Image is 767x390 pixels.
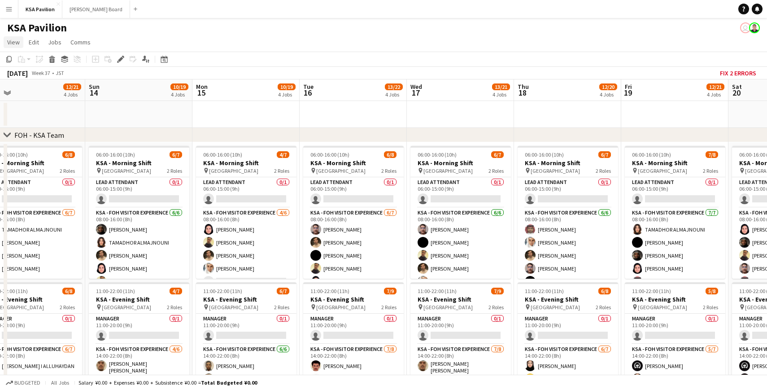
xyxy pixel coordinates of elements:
span: 4/7 [170,288,182,294]
span: Thu [518,83,529,91]
h3: KSA - Morning Shift [625,159,725,167]
app-card-role: Manager0/111:00-20:00 (9h) [625,314,725,344]
span: 11:00-22:00 (11h) [632,288,671,294]
span: 2 Roles [60,167,75,174]
span: All jobs [49,379,71,386]
span: 06:00-16:00 (10h) [96,151,135,158]
div: 06:00-16:00 (10h)4/7KSA - Morning Shift [GEOGRAPHIC_DATA]2 RolesLEAD ATTENDANT0/106:00-15:00 (9h)... [196,146,296,279]
button: Budgeted [4,378,42,388]
span: Edit [29,38,39,46]
span: 15 [195,88,208,98]
span: [GEOGRAPHIC_DATA] [316,304,366,311]
app-card-role: LEAD ATTENDANT0/106:00-15:00 (9h) [625,177,725,208]
div: FOH - KSA Team [14,131,64,140]
div: 06:00-16:00 (10h)6/7KSA - Morning Shift [GEOGRAPHIC_DATA]2 RolesLEAD ATTENDANT0/106:00-15:00 (9h)... [410,146,511,279]
span: 4/7 [277,151,289,158]
span: [GEOGRAPHIC_DATA] [531,304,580,311]
span: 11:00-22:00 (11h) [203,288,242,294]
div: [DATE] [7,69,28,78]
h3: KSA - Morning Shift [89,159,189,167]
app-card-role: KSA - FOH Visitor Experience7/708:00-16:00 (8h)TAMADHOR ALMAJNOUNI[PERSON_NAME][PERSON_NAME][PERS... [625,208,725,316]
span: 2 Roles [703,304,718,311]
app-user-avatar: Asami Saga [740,22,751,33]
a: Edit [25,36,43,48]
a: Comms [67,36,94,48]
span: 12/21 [63,83,81,90]
app-job-card: 06:00-16:00 (10h)7/8KSA - Morning Shift [GEOGRAPHIC_DATA]2 RolesLEAD ATTENDANT0/106:00-15:00 (9h)... [625,146,725,279]
span: 11:00-22:00 (11h) [525,288,564,294]
h1: KSA Pavilion [7,21,67,35]
span: Fri [625,83,632,91]
app-job-card: 06:00-16:00 (10h)6/7KSA - Morning Shift [GEOGRAPHIC_DATA]2 RolesLEAD ATTENDANT0/106:00-15:00 (9h)... [518,146,618,279]
span: View [7,38,20,46]
span: Total Budgeted ¥0.00 [201,379,257,386]
span: 10/19 [278,83,296,90]
app-card-role: LEAD ATTENDANT0/106:00-15:00 (9h) [89,177,189,208]
button: Fix 2 errors [716,67,760,79]
span: 6/8 [598,288,611,294]
span: Comms [70,38,91,46]
app-user-avatar: Hussein Al Najjar [749,22,760,33]
span: 20 [731,88,742,98]
app-card-role: KSA - FOH Visitor Experience6/608:00-16:00 (8h)[PERSON_NAME][PERSON_NAME][PERSON_NAME][PERSON_NAM... [518,208,618,303]
span: 2 Roles [703,167,718,174]
app-job-card: 06:00-16:00 (10h)6/7KSA - Morning Shift [GEOGRAPHIC_DATA]2 RolesLEAD ATTENDANT0/106:00-15:00 (9h)... [89,146,189,279]
span: 06:00-16:00 (10h) [310,151,349,158]
span: Budgeted [14,380,40,386]
span: 06:00-16:00 (10h) [203,151,242,158]
app-card-role: KSA - FOH Visitor Experience4/608:00-16:00 (8h)[PERSON_NAME][PERSON_NAME][PERSON_NAME][PERSON_NAME] [196,208,296,303]
span: 11:00-22:00 (11h) [418,288,457,294]
div: 06:00-16:00 (10h)6/8KSA - Morning Shift [GEOGRAPHIC_DATA]2 RolesLEAD ATTENDANT0/106:00-15:00 (9h)... [303,146,404,279]
span: 2 Roles [596,167,611,174]
span: [GEOGRAPHIC_DATA] [638,167,687,174]
span: 06:00-16:00 (10h) [418,151,457,158]
span: 7/8 [706,151,718,158]
span: 7/9 [384,288,397,294]
span: Wed [410,83,422,91]
div: 4 Jobs [385,91,402,98]
h3: KSA - Evening Shift [625,295,725,303]
span: 2 Roles [167,167,182,174]
app-card-role: Manager0/111:00-20:00 (9h) [196,314,296,344]
span: Sat [732,83,742,91]
app-card-role: LEAD ATTENDANT0/106:00-15:00 (9h) [196,177,296,208]
span: 2 Roles [167,304,182,311]
div: Salary ¥0.00 + Expenses ¥0.00 + Subsistence ¥0.00 = [78,379,257,386]
span: 06:00-16:00 (10h) [632,151,671,158]
span: 6/8 [384,151,397,158]
span: 2 Roles [381,167,397,174]
span: 5/8 [706,288,718,294]
span: 06:00-16:00 (10h) [525,151,564,158]
span: 13/21 [492,83,510,90]
span: 2 Roles [488,167,504,174]
div: 4 Jobs [600,91,617,98]
app-card-role: LEAD ATTENDANT0/106:00-15:00 (9h) [303,177,404,208]
span: 11:00-22:00 (11h) [96,288,135,294]
app-card-role: KSA - FOH Visitor Experience6/708:00-16:00 (8h)[PERSON_NAME][PERSON_NAME][PERSON_NAME][PERSON_NAM... [303,208,404,316]
h3: KSA - Morning Shift [196,159,296,167]
app-card-role: Manager0/111:00-20:00 (9h) [518,314,618,344]
span: 13/22 [385,83,403,90]
app-card-role: KSA - FOH Visitor Experience6/608:00-16:00 (8h)[PERSON_NAME][PERSON_NAME][PERSON_NAME][PERSON_NAM... [410,208,511,303]
span: [GEOGRAPHIC_DATA] [423,167,473,174]
button: [PERSON_NAME] Board [62,0,130,18]
span: [GEOGRAPHIC_DATA] [531,167,580,174]
div: 4 Jobs [707,91,724,98]
span: Tue [303,83,314,91]
span: 6/8 [62,151,75,158]
span: 19 [623,88,632,98]
span: 2 Roles [488,304,504,311]
app-card-role: LEAD ATTENDANT0/106:00-15:00 (9h) [410,177,511,208]
span: Sun [89,83,100,91]
span: [GEOGRAPHIC_DATA] [102,304,151,311]
h3: KSA - Evening Shift [518,295,618,303]
span: 11:00-22:00 (11h) [310,288,349,294]
app-card-role: LEAD ATTENDANT0/106:00-15:00 (9h) [518,177,618,208]
span: [GEOGRAPHIC_DATA] [638,304,687,311]
div: 4 Jobs [492,91,510,98]
span: 16 [302,88,314,98]
span: 7/9 [491,288,504,294]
